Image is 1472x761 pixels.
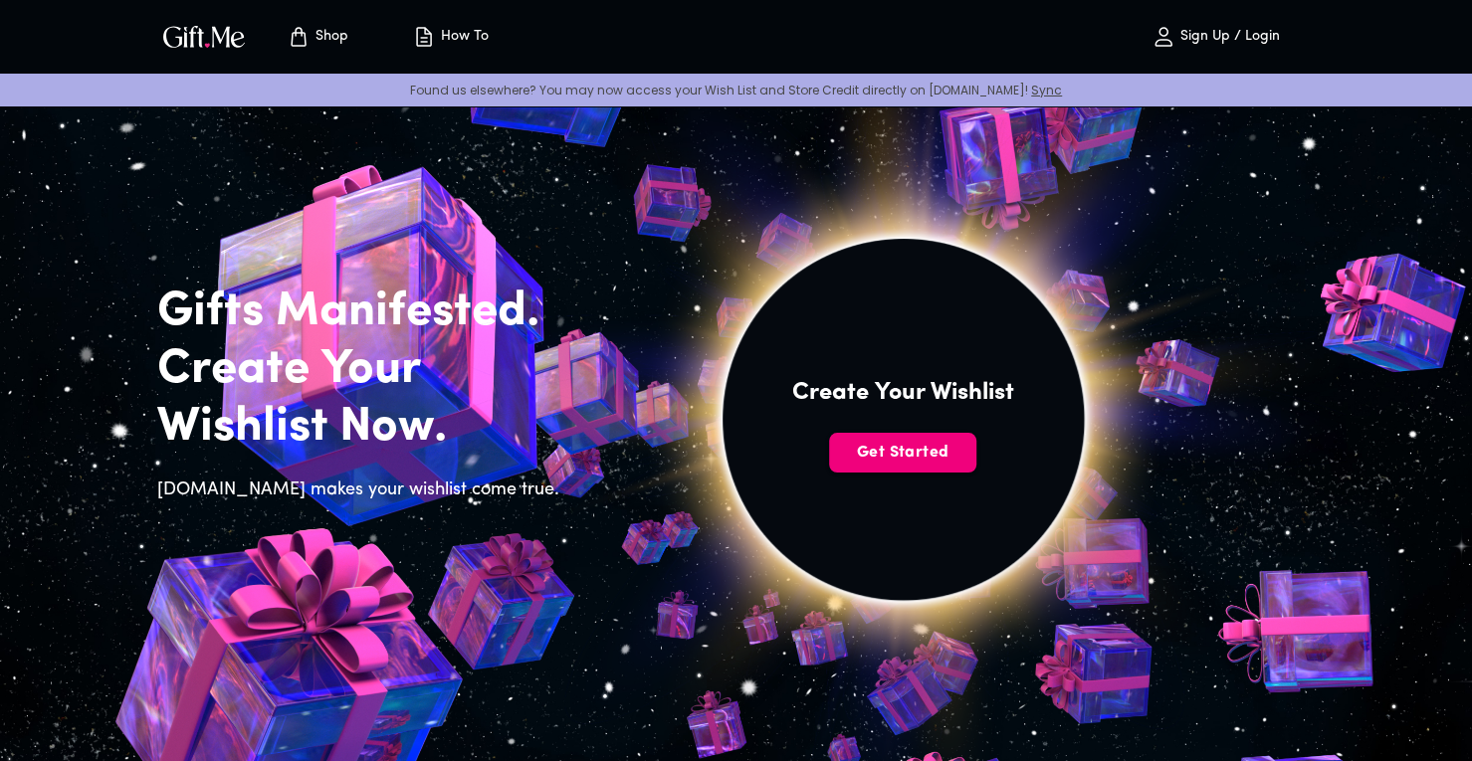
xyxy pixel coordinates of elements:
button: Sign Up / Login [1117,5,1316,69]
span: Get Started [829,442,976,464]
p: How To [436,29,489,46]
h2: Wishlist Now. [157,399,571,457]
p: Shop [311,29,348,46]
h2: Gifts Manifested. [157,284,571,341]
h4: Create Your Wishlist [792,377,1014,409]
button: Get Started [829,433,976,473]
p: Found us elsewhere? You may now access your Wish List and Store Credit directly on [DOMAIN_NAME]! [16,82,1456,98]
a: Sync [1031,82,1062,98]
img: how-to.svg [412,25,436,49]
h6: [DOMAIN_NAME] makes your wishlist come true. [157,476,571,504]
p: Sign Up / Login [1175,29,1280,46]
button: GiftMe Logo [157,25,251,49]
img: GiftMe Logo [159,22,249,51]
h2: Create Your [157,341,571,399]
button: Store page [263,5,372,69]
button: How To [396,5,506,69]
